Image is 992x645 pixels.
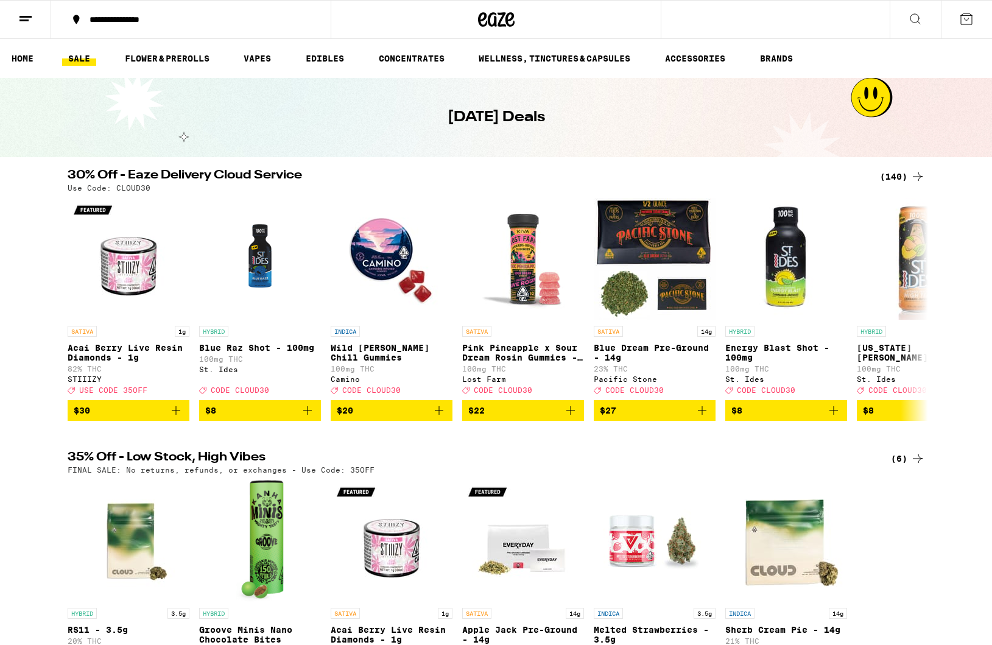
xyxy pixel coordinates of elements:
p: 1g [175,326,189,337]
p: SATIVA [594,326,623,337]
p: 3.5g [694,608,716,619]
button: Add to bag [725,400,847,421]
span: $8 [863,406,874,415]
span: $20 [337,406,353,415]
div: STIIIZY [68,375,189,383]
p: Melted Strawberries - 3.5g [594,625,716,644]
span: $22 [468,406,485,415]
p: 20% THC [68,637,189,645]
p: RS11 - 3.5g [68,625,189,635]
a: FLOWER & PREROLLS [119,51,216,66]
p: INDICA [725,608,755,619]
img: Camino - Wild Berry Chill Gummies [331,198,452,320]
p: 21% THC [725,637,847,645]
p: HYBRID [199,608,228,619]
p: HYBRID [857,326,886,337]
button: Add to bag [857,400,979,421]
img: Kanha - Groove Minis Nano Chocolate Bites [236,480,284,602]
p: 23% THC [594,365,716,373]
p: Blue Raz Shot - 100mg [199,343,321,353]
p: Acai Berry Live Resin Diamonds - 1g [68,343,189,362]
span: CODE CLOUD30 [211,386,269,394]
img: Ember Valley - Melted Strawberries - 3.5g [594,480,716,602]
a: HOME [5,51,40,66]
span: $27 [600,406,616,415]
span: USE CODE 35OFF [79,386,147,394]
button: Add to bag [594,400,716,421]
button: Add to bag [199,400,321,421]
img: Cloud - RS11 - 3.5g [68,480,189,602]
span: CODE CLOUD30 [737,386,795,394]
a: (6) [891,451,925,466]
a: (140) [880,169,925,184]
span: CODE CLOUD30 [474,386,532,394]
h2: 35% Off - Low Stock, High Vibes [68,451,865,466]
img: Pacific Stone - Blue Dream Pre-Ground - 14g [594,198,716,320]
span: CODE CLOUD30 [605,386,664,394]
img: STIIIZY - Acai Berry Live Resin Diamonds - 1g [68,198,189,320]
p: Blue Dream Pre-Ground - 14g [594,343,716,362]
p: 100mg THC [199,355,321,363]
a: SALE [62,51,96,66]
img: St. Ides - Energy Blast Shot - 100mg [725,198,847,320]
span: CODE CLOUD30 [342,386,401,394]
p: HYBRID [68,608,97,619]
h1: [DATE] Deals [448,107,545,128]
a: Open page for Acai Berry Live Resin Diamonds - 1g from STIIIZY [68,198,189,400]
p: 100mg THC [857,365,979,373]
a: ACCESSORIES [659,51,731,66]
span: $8 [205,406,216,415]
a: VAPES [237,51,277,66]
a: Open page for Pink Pineapple x Sour Dream Rosin Gummies - 100mg from Lost Farm [462,198,584,400]
a: Open page for Georgia Peach High Tea from St. Ides [857,198,979,400]
p: Sherb Cream Pie - 14g [725,625,847,635]
p: Apple Jack Pre-Ground - 14g [462,625,584,644]
p: Wild [PERSON_NAME] Chill Gummies [331,343,452,362]
p: 82% THC [68,365,189,373]
p: Use Code: CLOUD30 [68,184,150,192]
div: Camino [331,375,452,383]
div: Pacific Stone [594,375,716,383]
button: Add to bag [68,400,189,421]
p: INDICA [331,326,360,337]
h2: 30% Off - Eaze Delivery Cloud Service [68,169,865,184]
p: Pink Pineapple x Sour Dream Rosin Gummies - 100mg [462,343,584,362]
a: CONCENTRATES [373,51,451,66]
a: Open page for Blue Dream Pre-Ground - 14g from Pacific Stone [594,198,716,400]
p: 3.5g [167,608,189,619]
p: SATIVA [462,326,491,337]
span: $8 [731,406,742,415]
span: CODE CLOUD30 [868,386,927,394]
p: 1g [438,608,452,619]
img: St. Ides - Georgia Peach High Tea [857,198,979,320]
p: HYBRID [725,326,755,337]
p: [US_STATE][PERSON_NAME] High Tea [857,343,979,362]
img: Cloud - Sherb Cream Pie - 14g [725,480,847,602]
a: Open page for Energy Blast Shot - 100mg from St. Ides [725,198,847,400]
p: 100mg THC [725,365,847,373]
p: Energy Blast Shot - 100mg [725,343,847,362]
span: $30 [74,406,90,415]
div: St. Ides [725,375,847,383]
img: Lost Farm - Pink Pineapple x Sour Dream Rosin Gummies - 100mg [462,198,584,320]
img: STIIIZY - Acai Berry Live Resin Diamonds - 1g [331,480,452,602]
a: BRANDS [754,51,799,66]
a: Open page for Blue Raz Shot - 100mg from St. Ides [199,198,321,400]
a: WELLNESS, TINCTURES & CAPSULES [473,51,636,66]
button: Add to bag [462,400,584,421]
div: St. Ides [199,365,321,373]
p: 14g [829,608,847,619]
p: 14g [566,608,584,619]
p: Groove Minis Nano Chocolate Bites [199,625,321,644]
div: Lost Farm [462,375,584,383]
img: Everyday - Apple Jack Pre-Ground - 14g [462,480,584,602]
p: HYBRID [199,326,228,337]
p: FINAL SALE: No returns, refunds, or exchanges - Use Code: 35OFF [68,466,375,474]
p: SATIVA [331,608,360,619]
a: EDIBLES [300,51,350,66]
img: St. Ides - Blue Raz Shot - 100mg [199,198,321,320]
p: 100mg THC [331,365,452,373]
p: Acai Berry Live Resin Diamonds - 1g [331,625,452,644]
